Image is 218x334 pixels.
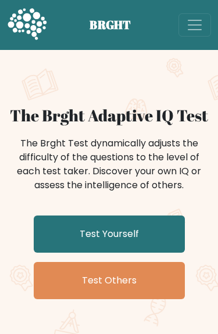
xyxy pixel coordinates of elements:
[7,106,211,125] h1: The Brght Adaptive IQ Test
[34,216,185,253] a: Test Yourself
[14,137,204,192] div: The Brght Test dynamically adjusts the difficulty of the questions to the level of each test take...
[178,13,211,37] button: Toggle navigation
[34,262,185,299] a: Test Others
[90,16,145,34] span: BRGHT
